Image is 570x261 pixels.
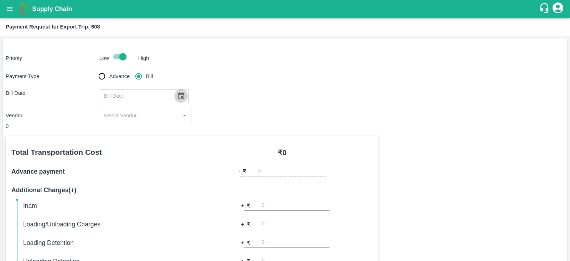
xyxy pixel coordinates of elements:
b: + [241,239,244,247]
span: Advance [109,72,130,80]
h6: Inam [23,201,198,211]
h6: Loading Detention [23,238,198,248]
b: + [241,220,244,228]
b: ₹ 0 [278,149,286,157]
p: ₹ [247,239,250,247]
button: Choose date [174,89,188,103]
div: customer-support [539,2,551,15]
p: Vendor [6,112,99,119]
span: Bill [146,72,153,80]
b: Total Transportation Cost [11,148,102,156]
img: logo [18,2,32,16]
b: Payment Request for Export Trip: 608 [6,24,100,30]
p: Bill Date [6,89,99,97]
p: ₹ [247,220,250,228]
b: Advance payment [11,168,65,175]
b: - [239,168,240,175]
input: Bill Date [99,89,171,103]
p: Payment Type [6,72,99,80]
input: 0 [262,201,330,211]
a: Supply Chain [32,4,539,14]
input: 0 [262,238,330,248]
b: + [241,202,244,210]
p: Priority [6,54,97,62]
input: 0 [258,167,326,176]
input: 0 [262,220,330,229]
b: Additional Charges(+) [11,186,76,194]
p: ₹ [247,202,250,210]
div: account of current user [551,1,564,16]
p: High [138,54,149,62]
p: Low [99,54,109,62]
input: Select Vendor [101,111,178,120]
div: 0 [6,122,378,130]
p: ₹ [243,168,247,175]
button: Open [180,111,189,120]
h6: Loading/Unloading Charges [23,219,198,229]
button: open drawer [1,1,18,17]
b: Supply Chain [32,5,72,12]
